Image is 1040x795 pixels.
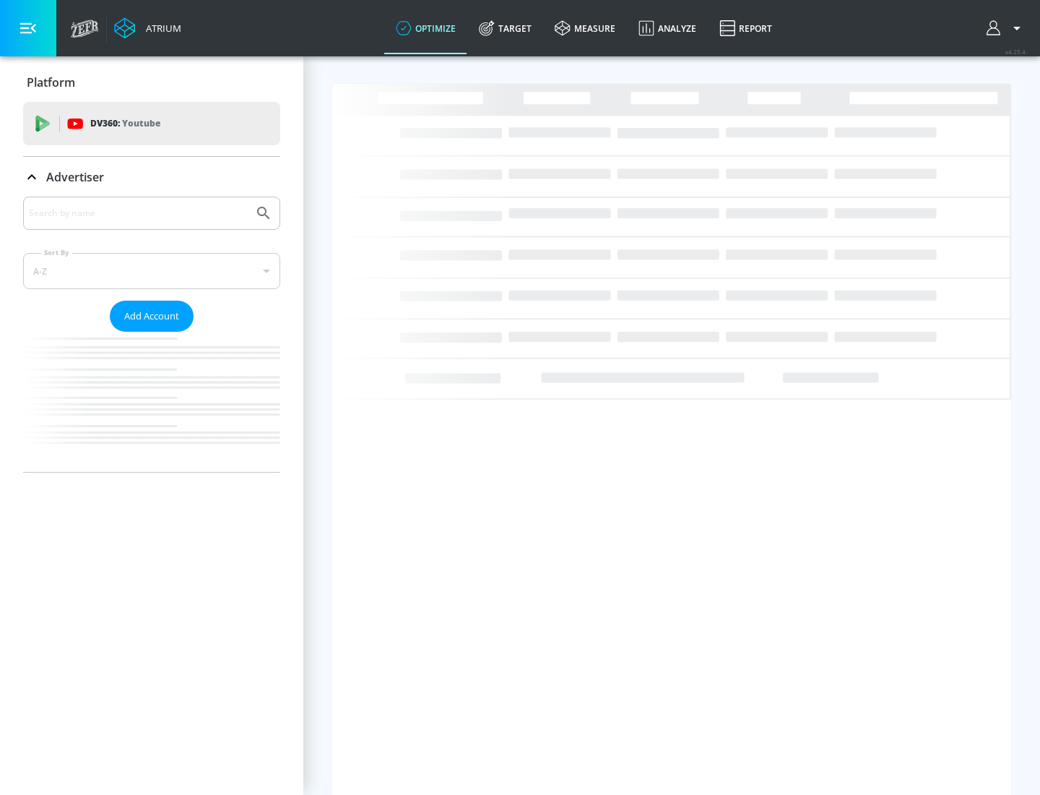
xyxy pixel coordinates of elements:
button: Add Account [110,301,194,332]
label: Sort By [41,248,72,257]
a: optimize [384,2,467,54]
a: Target [467,2,543,54]
a: measure [543,2,627,54]
div: Advertiser [23,197,280,472]
span: Add Account [124,308,179,325]
p: Advertiser [46,169,104,185]
div: Atrium [140,22,181,35]
p: DV360: [90,116,160,132]
a: Analyze [627,2,708,54]
p: Youtube [122,116,160,131]
input: Search by name [29,204,248,223]
div: A-Z [23,253,280,289]
nav: list of Advertiser [23,332,280,472]
a: Atrium [114,17,181,39]
a: Report [708,2,784,54]
div: Platform [23,62,280,103]
span: v 4.25.4 [1005,48,1026,56]
p: Platform [27,74,75,90]
div: Advertiser [23,157,280,197]
div: DV360: Youtube [23,102,280,145]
